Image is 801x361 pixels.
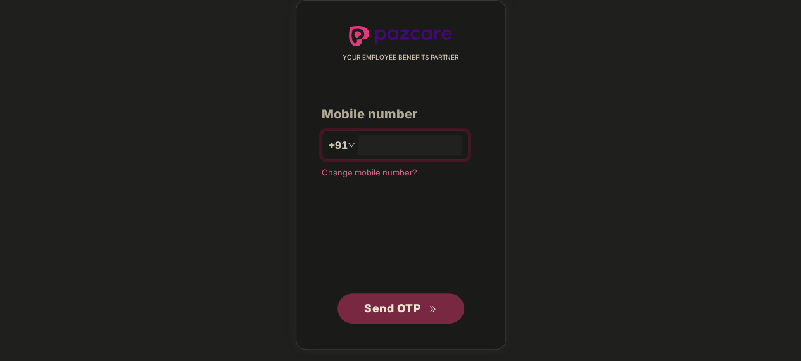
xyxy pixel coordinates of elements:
button: Send OTPdouble-right [337,293,464,324]
span: double-right [429,305,437,313]
a: Change mobile number? [322,167,417,177]
span: +91 [329,137,348,153]
img: logo [349,26,453,46]
div: Mobile number [322,104,480,124]
span: Send OTP [364,301,420,315]
span: down [348,141,355,149]
span: YOUR EMPLOYEE BENEFITS PARTNER [343,53,458,63]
